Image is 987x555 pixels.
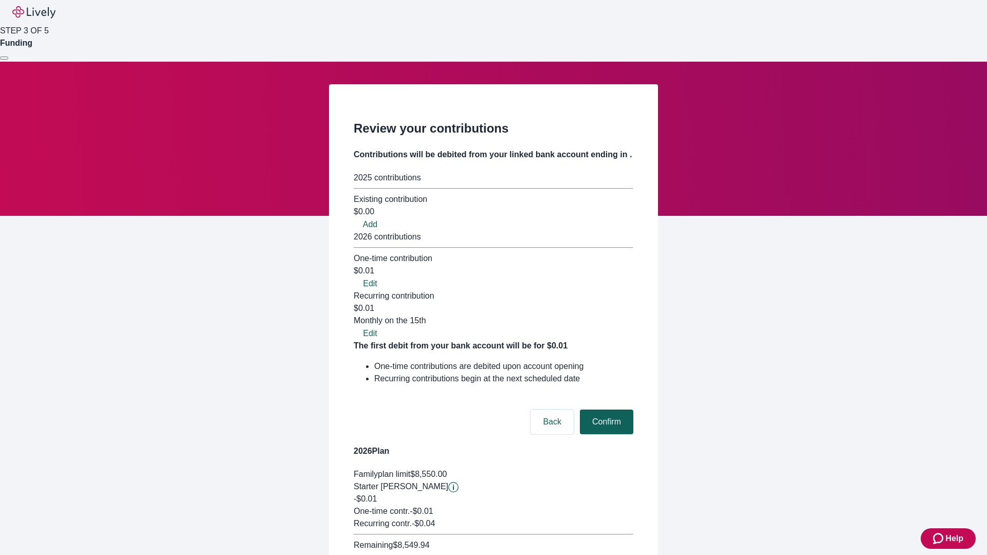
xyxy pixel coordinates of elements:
[374,360,633,373] li: One-time contributions are debited upon account opening
[354,519,412,528] span: Recurring contr.
[412,519,435,528] span: - $0.04
[354,470,410,478] span: Family plan limit
[374,373,633,385] li: Recurring contributions begin at the next scheduled date
[354,327,387,340] button: Edit
[354,193,633,206] div: Existing contribution
[354,445,633,457] h4: 2026 Plan
[354,172,633,184] div: 2025 contributions
[945,532,963,545] span: Help
[448,482,459,492] svg: Starter penny details
[354,494,377,503] span: -$0.01
[448,482,459,492] button: Lively will contribute $0.01 to establish your account
[354,482,448,491] span: Starter [PERSON_NAME]
[393,541,429,549] span: $8,549.94
[354,290,633,302] div: Recurring contribution
[12,6,56,18] img: Lively
[580,410,633,434] button: Confirm
[354,302,633,327] div: $0.01
[933,532,945,545] svg: Zendesk support icon
[921,528,976,549] button: Zendesk support iconHelp
[354,206,633,218] div: $0.00
[354,231,633,243] div: 2026 contributions
[354,252,633,265] div: One-time contribution
[354,341,568,350] strong: The first debit from your bank account will be for $0.01
[354,507,410,515] span: One-time contr.
[354,149,633,161] h4: Contributions will be debited from your linked bank account ending in .
[354,277,387,290] button: Edit
[354,218,387,231] button: Add
[410,470,447,478] span: $8,550.00
[354,314,633,327] div: Monthly on the 15th
[354,119,633,138] h2: Review your contributions
[354,541,393,549] span: Remaining
[410,507,433,515] span: - $0.01
[354,265,633,277] div: $0.01
[531,410,574,434] button: Back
